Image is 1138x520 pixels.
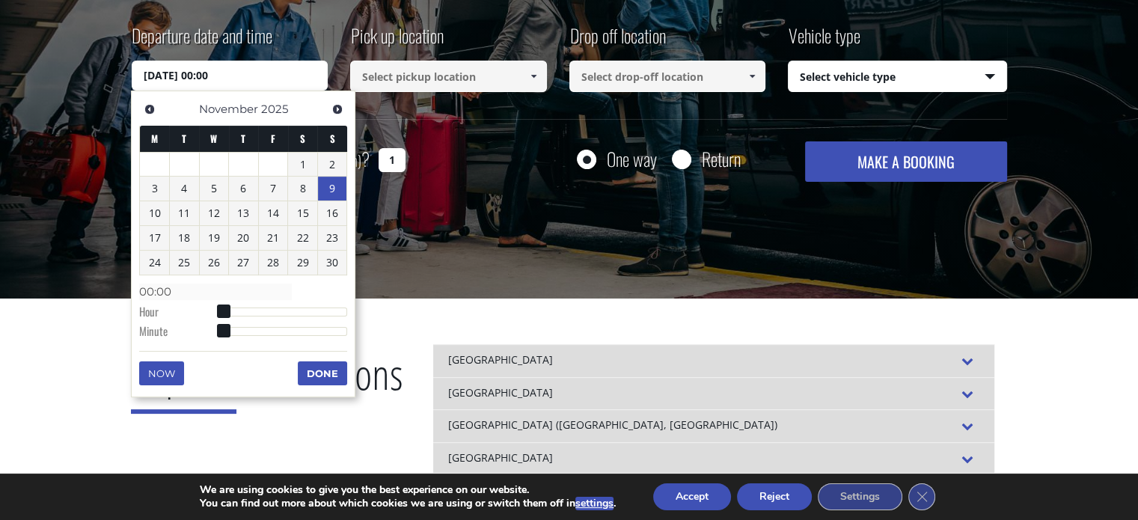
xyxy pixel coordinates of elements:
[607,150,657,168] label: One way
[170,251,199,275] a: 25
[271,131,275,146] span: Friday
[139,304,222,323] dt: Hour
[318,251,347,275] a: 30
[331,103,343,115] span: Next
[199,102,258,116] span: November
[788,22,860,61] label: Vehicle type
[433,344,994,377] div: [GEOGRAPHIC_DATA]
[200,497,616,510] p: You can find out more about which cookies we are using or switch them off in .
[140,177,169,201] a: 3
[433,442,994,475] div: [GEOGRAPHIC_DATA]
[569,22,666,61] label: Drop off location
[318,153,347,177] a: 2
[298,361,347,385] button: Done
[140,201,169,225] a: 10
[300,131,305,146] span: Saturday
[200,251,229,275] a: 26
[229,201,258,225] a: 13
[330,131,335,146] span: Sunday
[259,226,288,250] a: 21
[229,226,258,250] a: 20
[575,497,614,510] button: settings
[653,483,731,510] button: Accept
[288,201,317,225] a: 15
[433,377,994,410] div: [GEOGRAPHIC_DATA]
[139,361,184,385] button: Now
[702,150,741,168] label: Return
[132,22,272,61] label: Departure date and time
[151,131,158,146] span: Monday
[140,226,169,250] a: 17
[200,483,616,497] p: We are using cookies to give you the best experience on our website.
[737,483,812,510] button: Reject
[210,131,217,146] span: Wednesday
[200,201,229,225] a: 12
[132,141,370,178] label: How many passengers ?
[740,61,765,92] a: Show All Items
[144,103,156,115] span: Previous
[140,251,169,275] a: 24
[350,61,547,92] input: Select pickup location
[908,483,935,510] button: Close GDPR Cookie Banner
[318,201,347,225] a: 16
[261,102,288,116] span: 2025
[789,61,1006,93] span: Select vehicle type
[259,251,288,275] a: 28
[433,409,994,442] div: [GEOGRAPHIC_DATA] ([GEOGRAPHIC_DATA], [GEOGRAPHIC_DATA])
[327,99,347,119] a: Next
[229,177,258,201] a: 6
[288,153,317,177] a: 1
[229,251,258,275] a: 27
[288,251,317,275] a: 29
[200,226,229,250] a: 19
[318,226,347,250] a: 23
[350,22,444,61] label: Pick up location
[259,177,288,201] a: 7
[241,131,245,146] span: Thursday
[139,99,159,119] a: Previous
[818,483,902,510] button: Settings
[170,226,199,250] a: 18
[139,323,222,343] dt: Minute
[569,61,766,92] input: Select drop-off location
[288,177,317,201] a: 8
[318,177,347,201] a: 9
[170,177,199,201] a: 4
[805,141,1006,182] button: MAKE A BOOKING
[259,201,288,225] a: 14
[182,131,186,146] span: Tuesday
[170,201,199,225] a: 11
[288,226,317,250] a: 22
[521,61,545,92] a: Show All Items
[200,177,229,201] a: 5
